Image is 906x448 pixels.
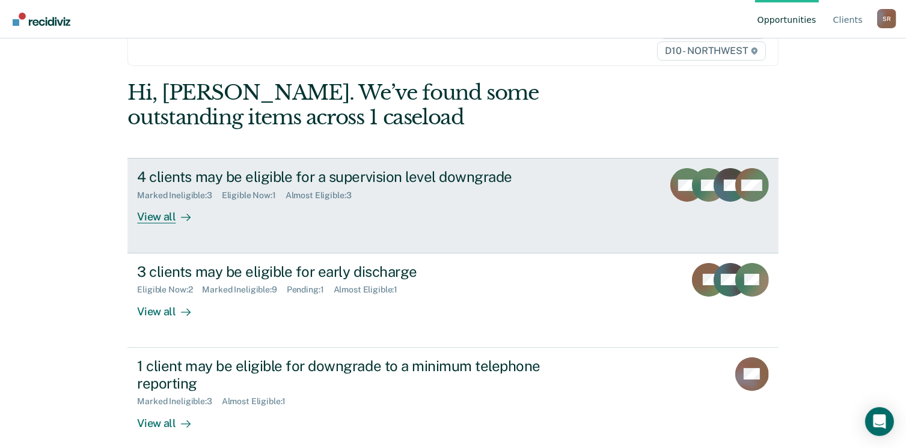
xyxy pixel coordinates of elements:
[137,263,559,280] div: 3 clients may be eligible for early discharge
[865,407,894,436] div: Open Intercom Messenger
[657,41,765,61] span: D10 - NORTHWEST
[13,13,70,26] img: Recidiviz
[137,396,221,407] div: Marked Ineligible : 3
[137,168,559,186] div: 4 clients may be eligible for a supervision level downgrade
[137,357,559,392] div: 1 client may be eligible for downgrade to a minimum telephone reporting
[877,9,896,28] button: Profile dropdown button
[137,285,202,295] div: Eligible Now : 2
[127,80,648,130] div: Hi, [PERSON_NAME]. We’ve found some outstanding items across 1 caseload
[127,253,778,348] a: 3 clients may be eligible for early dischargeEligible Now:2Marked Ineligible:9Pending:1Almost Eli...
[287,285,334,295] div: Pending : 1
[137,407,204,430] div: View all
[137,201,204,224] div: View all
[222,396,296,407] div: Almost Eligible : 1
[137,190,221,201] div: Marked Ineligible : 3
[202,285,286,295] div: Marked Ineligible : 9
[334,285,408,295] div: Almost Eligible : 1
[127,158,778,253] a: 4 clients may be eligible for a supervision level downgradeMarked Ineligible:3Eligible Now:1Almos...
[137,295,204,318] div: View all
[222,190,286,201] div: Eligible Now : 1
[877,9,896,28] div: S R
[286,190,361,201] div: Almost Eligible : 3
